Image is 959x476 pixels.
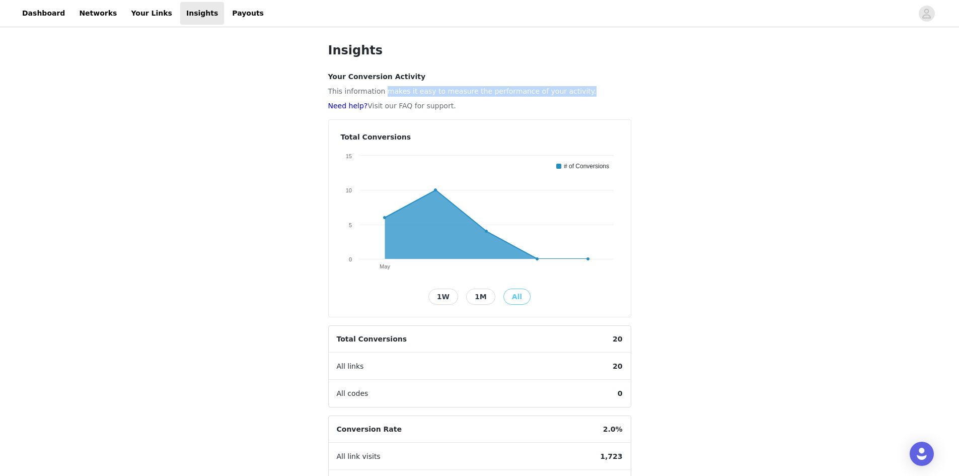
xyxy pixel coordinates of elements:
[328,72,631,82] h4: Your Conversion Activity
[226,2,270,25] a: Payouts
[328,41,631,59] h1: Insights
[348,222,351,228] text: 5
[595,416,631,443] span: 2.0%
[466,289,495,305] button: 1M
[73,2,123,25] a: Networks
[329,443,389,470] span: All link visits
[341,132,619,143] h4: Total Conversions
[348,256,351,262] text: 0
[329,326,415,353] span: Total Conversions
[125,2,178,25] a: Your Links
[329,416,410,443] span: Conversion Rate
[922,6,931,22] div: avatar
[328,86,631,97] p: This information makes it easy to measure the performance of your activity.
[329,380,377,407] span: All codes
[180,2,224,25] a: Insights
[428,289,458,305] button: 1W
[328,101,631,111] p: Visit our FAQ for support.
[329,353,372,380] span: All links
[610,380,631,407] span: 0
[345,187,351,193] text: 10
[345,153,351,159] text: 15
[605,353,630,380] span: 20
[605,326,630,353] span: 20
[592,443,630,470] span: 1,723
[16,2,71,25] a: Dashboard
[380,263,390,269] text: May
[564,163,609,170] text: # of Conversions
[910,442,934,466] div: Open Intercom Messenger
[328,102,368,110] a: Need help?
[503,289,531,305] button: All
